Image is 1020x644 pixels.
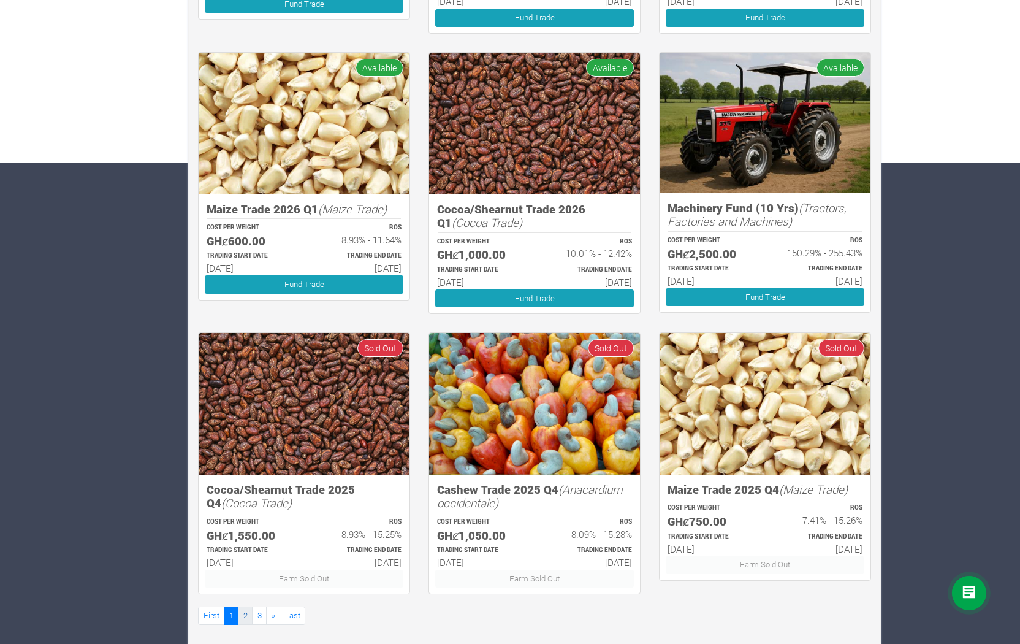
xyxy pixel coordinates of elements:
h5: Cashew Trade 2025 Q4 [437,483,632,510]
h6: 8.93% - 15.25% [315,529,402,540]
p: COST PER WEIGHT [207,518,293,527]
p: ROS [315,223,402,232]
p: COST PER WEIGHT [437,518,523,527]
i: (Anacardium occidentale) [437,481,623,511]
i: (Maize Trade) [318,201,387,217]
h6: 10.01% - 12.42% [546,248,632,259]
p: Estimated Trading Start Date [437,546,523,555]
h5: Cocoa/Shearnut Trade 2025 Q4 [207,483,402,510]
a: First [198,607,224,624]
h5: Maize Trade 2025 Q4 [668,483,862,497]
h6: [DATE] [207,263,293,274]
p: COST PER WEIGHT [437,237,523,247]
h5: GHȼ750.00 [668,515,754,529]
i: (Tractors, Factories and Machines) [668,200,847,229]
h6: 150.29% - 255.43% [776,247,862,258]
h6: [DATE] [437,557,523,568]
span: Sold Out [357,339,403,357]
p: Estimated Trading Start Date [207,546,293,555]
h5: Maize Trade 2026 Q1 [207,202,402,217]
p: Estimated Trading Start Date [668,264,754,274]
nav: Page Navigation [198,607,871,624]
span: Sold Out [818,339,864,357]
p: ROS [315,518,402,527]
p: Estimated Trading Start Date [668,532,754,542]
a: Last [280,607,305,624]
span: Sold Out [588,339,634,357]
p: COST PER WEIGHT [207,223,293,232]
a: 2 [238,607,253,624]
h5: Machinery Fund (10 Yrs) [668,201,862,229]
a: 1 [224,607,238,624]
img: growforme image [199,53,409,194]
h6: [DATE] [668,275,754,286]
a: Fund Trade [666,9,864,27]
h5: GHȼ2,500.00 [668,247,754,261]
p: Estimated Trading End Date [776,532,862,542]
h5: GHȼ1,550.00 [207,529,293,543]
p: COST PER WEIGHT [668,236,754,245]
p: Estimated Trading Start Date [207,251,293,261]
h6: [DATE] [315,557,402,568]
h6: [DATE] [668,543,754,554]
a: Fund Trade [205,275,403,293]
a: Fund Trade [435,9,634,27]
span: Available [816,59,864,77]
p: Estimated Trading Start Date [437,266,523,275]
p: ROS [776,236,862,245]
p: Estimated Trading End Date [546,266,632,275]
i: (Maize Trade) [779,481,848,497]
i: (Cocoa Trade) [452,215,522,230]
img: growforme image [429,53,640,194]
a: Fund Trade [435,289,634,307]
h6: [DATE] [207,557,293,568]
p: Estimated Trading End Date [315,546,402,555]
i: (Cocoa Trade) [221,495,292,510]
h5: GHȼ600.00 [207,234,293,248]
span: » [272,610,275,621]
h6: [DATE] [546,277,632,288]
h6: 7.41% - 15.26% [776,515,862,526]
p: COST PER WEIGHT [668,504,754,513]
p: Estimated Trading End Date [776,264,862,274]
a: 3 [252,607,267,624]
span: Available [356,59,403,77]
span: Available [586,59,634,77]
a: Fund Trade [666,288,864,306]
p: ROS [546,518,632,527]
h5: GHȼ1,050.00 [437,529,523,543]
h6: 8.09% - 15.28% [546,529,632,540]
h5: Cocoa/Shearnut Trade 2026 Q1 [437,202,632,230]
img: growforme image [199,333,409,475]
h5: GHȼ1,000.00 [437,248,523,262]
img: growforme image [660,53,870,193]
h6: [DATE] [776,275,862,286]
h6: [DATE] [546,557,632,568]
h6: 8.93% - 11.64% [315,234,402,245]
h6: [DATE] [776,543,862,554]
img: growforme image [660,333,870,475]
h6: [DATE] [437,277,523,288]
h6: [DATE] [315,263,402,274]
p: ROS [776,504,862,513]
p: ROS [546,237,632,247]
p: Estimated Trading End Date [315,251,402,261]
img: growforme image [429,333,640,475]
p: Estimated Trading End Date [546,546,632,555]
